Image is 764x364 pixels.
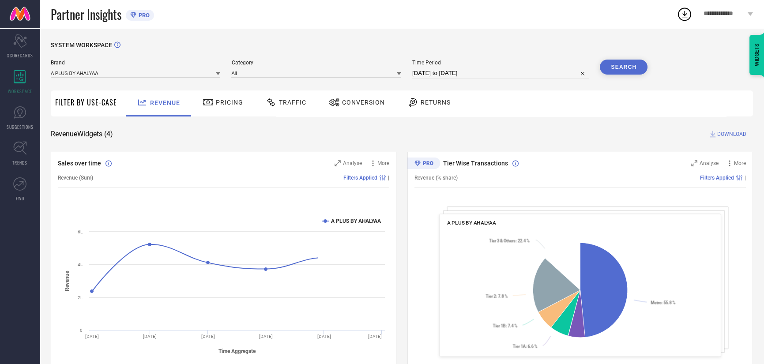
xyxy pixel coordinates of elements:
span: Filters Applied [343,175,377,181]
text: [DATE] [368,334,382,339]
tspan: Tier 3 & Others [489,238,516,243]
tspan: Tier 2 [485,294,496,299]
tspan: Tier 1B [493,323,505,328]
span: Partner Insights [51,5,121,23]
text: : 6.6 % [512,344,537,349]
span: SUGGESTIONS [7,124,34,130]
span: PRO [136,12,150,19]
text: 6L [78,229,83,234]
text: : 22.4 % [489,238,530,243]
text: [DATE] [317,334,331,339]
text: 2L [78,295,83,300]
span: Brand [51,60,220,66]
span: Traffic [279,99,306,106]
span: Tier Wise Transactions [443,160,508,167]
text: 4L [78,262,83,267]
tspan: Revenue [64,270,70,291]
span: SYSTEM WORKSPACE [51,41,112,49]
text: : 7.8 % [485,294,508,299]
text: 0 [80,328,83,333]
svg: Zoom [335,160,341,166]
text: [DATE] [143,334,157,339]
span: DOWNLOAD [717,130,746,139]
span: Returns [421,99,451,106]
span: Analyse [343,160,362,166]
span: A PLUS BY AHALYAA [447,220,496,226]
div: Open download list [677,6,692,22]
span: FWD [16,195,24,202]
span: Revenue (% share) [414,175,458,181]
text: : 7.4 % [493,323,517,328]
span: Analyse [700,160,719,166]
span: SCORECARDS [7,52,33,59]
text: A PLUS BY AHALYAA [331,218,381,224]
span: More [377,160,389,166]
text: : 55.8 % [651,300,675,305]
input: Select time period [412,68,589,79]
span: | [745,175,746,181]
span: More [734,160,746,166]
tspan: Metro [651,300,661,305]
span: | [388,175,389,181]
span: Pricing [216,99,243,106]
text: [DATE] [201,334,215,339]
button: Search [600,60,647,75]
span: WORKSPACE [8,88,32,94]
span: Filter By Use-Case [55,97,117,108]
span: Conversion [342,99,385,106]
tspan: Tier 1A [512,344,526,349]
span: Revenue (Sum) [58,175,93,181]
text: [DATE] [259,334,273,339]
span: Revenue [150,99,180,106]
span: Category [231,60,401,66]
span: Filters Applied [700,175,734,181]
span: TRENDS [12,159,27,166]
text: [DATE] [85,334,99,339]
span: Time Period [412,60,589,66]
tspan: Time Aggregate [218,348,256,354]
span: Revenue Widgets ( 4 ) [51,130,113,139]
svg: Zoom [691,160,697,166]
span: Sales over time [58,160,101,167]
div: Premium [407,158,440,171]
